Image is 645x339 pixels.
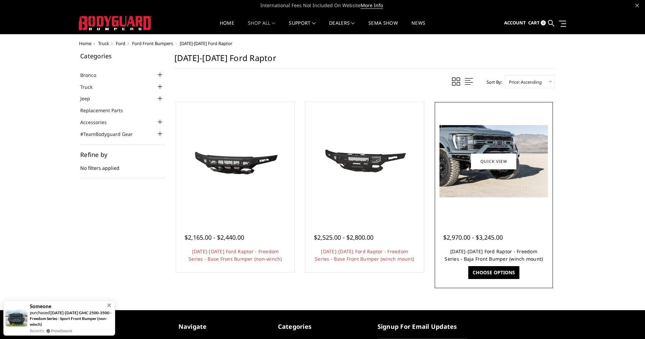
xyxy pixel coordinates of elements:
a: Truck [80,83,101,91]
a: Choose Options [468,266,519,279]
a: #TeamBodyguard Gear [80,131,141,138]
img: provesource social proof notification image [5,310,27,326]
a: ProveSource [51,328,72,334]
h5: signup for email updates [378,322,467,331]
a: Home [220,21,234,34]
a: Cart 0 [528,14,546,32]
a: [DATE]-[DATE] Ford Raptor - Freedom Series - Baja Front Bumper (winch mount) [445,248,543,262]
a: Truck [98,40,109,46]
span: Account [504,20,526,26]
span: purchased [30,310,50,315]
a: [DATE]-[DATE] Ford Raptor - Freedom Series - Base Front Bumper (winch mount) [315,248,414,262]
a: 2021-2025 Ford Raptor - Freedom Series - Baja Front Bumper (winch mount) 2021-2025 Ford Raptor - ... [436,104,552,219]
a: More Info [361,2,383,9]
h5: Categories [278,322,367,331]
span: Cart [528,20,540,26]
span: Recently [30,328,44,334]
a: Dealers [329,21,355,34]
a: Bronco [80,72,105,79]
iframe: Chat Widget [611,306,645,339]
a: Ford [116,40,125,46]
a: shop all [248,21,275,34]
a: Jeep [80,95,99,102]
a: Accessories [80,119,115,126]
h5: Navigate [178,322,268,331]
span: $2,525.00 - $2,800.00 [314,233,373,241]
a: Home [79,40,91,46]
h5: Categories [80,53,164,59]
a: [DATE]-[DATE] GMC 2500-3500 - Freedom Series - Sport Front Bumper (non-winch) [30,310,111,327]
h1: [DATE]-[DATE] Ford Raptor [174,53,555,68]
a: 2021-2025 Ford Raptor - Freedom Series - Base Front Bumper (winch mount) [307,104,422,219]
a: News [411,21,425,34]
a: SEMA Show [368,21,398,34]
img: 2021-2025 Ford Raptor - Freedom Series - Baja Front Bumper (winch mount) [439,125,548,197]
img: 2021-2025 Ford Raptor - Freedom Series - Base Front Bumper (winch mount) [310,136,419,187]
a: 2021-2025 Ford Raptor - Freedom Series - Base Front Bumper (non-winch) 2021-2025 Ford Raptor - Fr... [178,104,293,219]
a: Replacement Parts [80,107,131,114]
a: Quick view [471,153,516,169]
img: BODYGUARD BUMPERS [79,16,152,30]
a: [DATE]-[DATE] Ford Raptor - Freedom Series - Base Front Bumper (non-winch) [189,248,282,262]
span: Someone [30,303,51,309]
span: 0 [541,20,546,25]
div: No filters applied [80,152,164,179]
label: Sort By: [483,77,502,87]
h5: Refine by [80,152,164,158]
span: $2,165.00 - $2,440.00 [185,233,244,241]
h5: contact [79,322,168,331]
span: $2,970.00 - $3,245.00 [443,233,503,241]
span: [DATE]-[DATE] Ford Raptor [180,40,232,46]
a: Ford Front Bumpers [132,40,173,46]
a: Support [289,21,316,34]
a: Account [504,14,526,32]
